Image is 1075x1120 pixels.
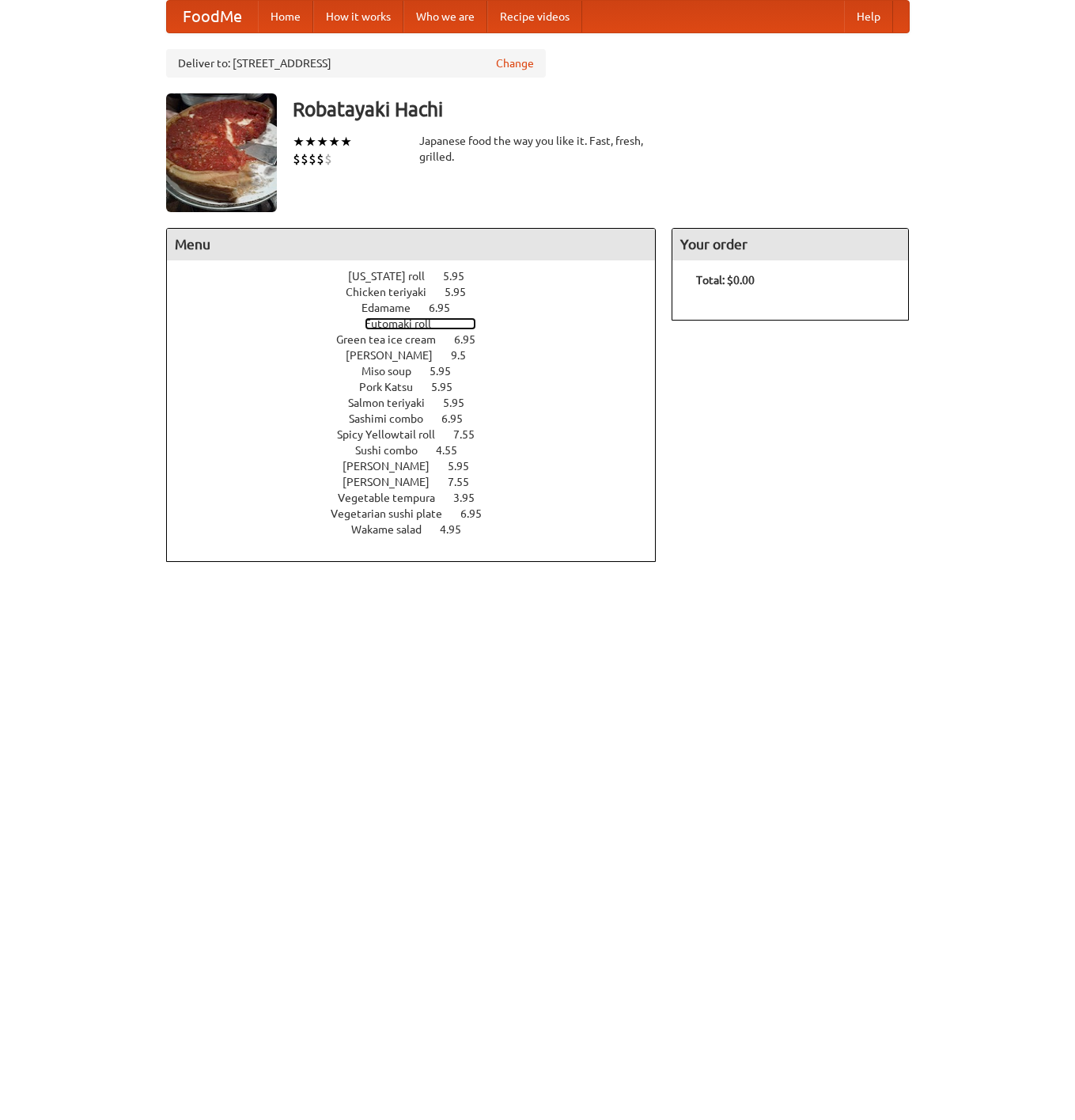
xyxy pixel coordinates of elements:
a: Who we are [403,1,487,32]
span: Sushi combo [355,444,433,457]
span: 6.95 [441,412,479,425]
span: Miso soup [361,365,427,378]
span: 5.95 [443,270,480,283]
span: [US_STATE] roll [348,270,441,283]
a: [PERSON_NAME] 9.5 [346,349,495,362]
a: [PERSON_NAME] 5.95 [343,460,498,473]
a: Sashimi combo 6.95 [349,412,492,425]
a: Miso soup 5.95 [361,365,480,378]
a: Sushi combo 4.55 [355,444,486,457]
span: 5.95 [448,460,485,473]
span: 6.95 [460,507,498,520]
span: 5.95 [445,286,482,298]
a: How it works [313,1,403,32]
span: [PERSON_NAME] [343,460,445,473]
span: [PERSON_NAME] [343,476,445,488]
span: Edamame [361,302,426,314]
span: Salmon teriyaki [348,397,441,409]
span: 5.95 [443,397,480,409]
a: Green tea ice cream 6.95 [336,333,505,346]
span: 4.55 [436,444,473,457]
span: Wakame salad [351,523,437,536]
a: Help [844,1,893,32]
h4: Your order [672,229,908,260]
a: Salmon teriyaki 5.95 [348,397,494,409]
a: Chicken teriyaki 5.95 [346,286,495,298]
div: Deliver to: [STREET_ADDRESS] [166,49,546,78]
span: 3.95 [453,492,490,504]
li: ★ [305,133,316,150]
a: Home [258,1,313,32]
span: 7.55 [453,428,490,441]
a: Edamame 6.95 [361,302,479,314]
span: Vegetable tempura [338,492,451,504]
span: Futomaki roll [365,317,447,330]
li: $ [316,150,324,168]
a: Change [496,55,534,71]
a: FoodMe [167,1,258,32]
li: ★ [316,133,328,150]
a: Vegetable tempura 3.95 [338,492,504,504]
a: Vegetarian sushi plate 6.95 [331,507,511,520]
img: angular.jpg [166,93,277,212]
span: 9.5 [451,349,482,362]
div: Japanese food the way you like it. Fast, fresh, grilled. [419,133,657,165]
li: $ [308,150,316,168]
span: Pork Katsu [359,381,429,393]
a: Pork Katsu 5.95 [359,381,482,393]
span: Spicy Yellowtail roll [337,428,451,441]
span: Green tea ice cream [336,333,452,346]
a: Spicy Yellowtail roll 7.55 [337,428,504,441]
h3: Robatayaki Hachi [293,93,910,125]
span: Chicken teriyaki [346,286,442,298]
li: $ [301,150,308,168]
li: ★ [328,133,340,150]
span: [PERSON_NAME] [346,349,449,362]
a: Recipe videos [487,1,582,32]
li: $ [324,150,332,168]
b: Total: $0.00 [696,274,755,287]
span: Sashimi combo [349,412,439,425]
h4: Menu [167,229,656,260]
span: 6.95 [454,333,491,346]
span: Vegetarian sushi plate [331,507,458,520]
span: 6.95 [429,302,466,314]
a: Futomaki roll [365,317,476,330]
li: ★ [340,133,352,150]
a: [US_STATE] roll 5.95 [348,270,494,283]
span: 7.55 [448,476,485,488]
a: Wakame salad 4.95 [351,523,490,536]
li: $ [293,150,301,168]
li: ★ [293,133,305,150]
span: 5.95 [431,381,468,393]
a: [PERSON_NAME] 7.55 [343,476,498,488]
span: 5.95 [430,365,467,378]
span: 4.95 [440,523,477,536]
